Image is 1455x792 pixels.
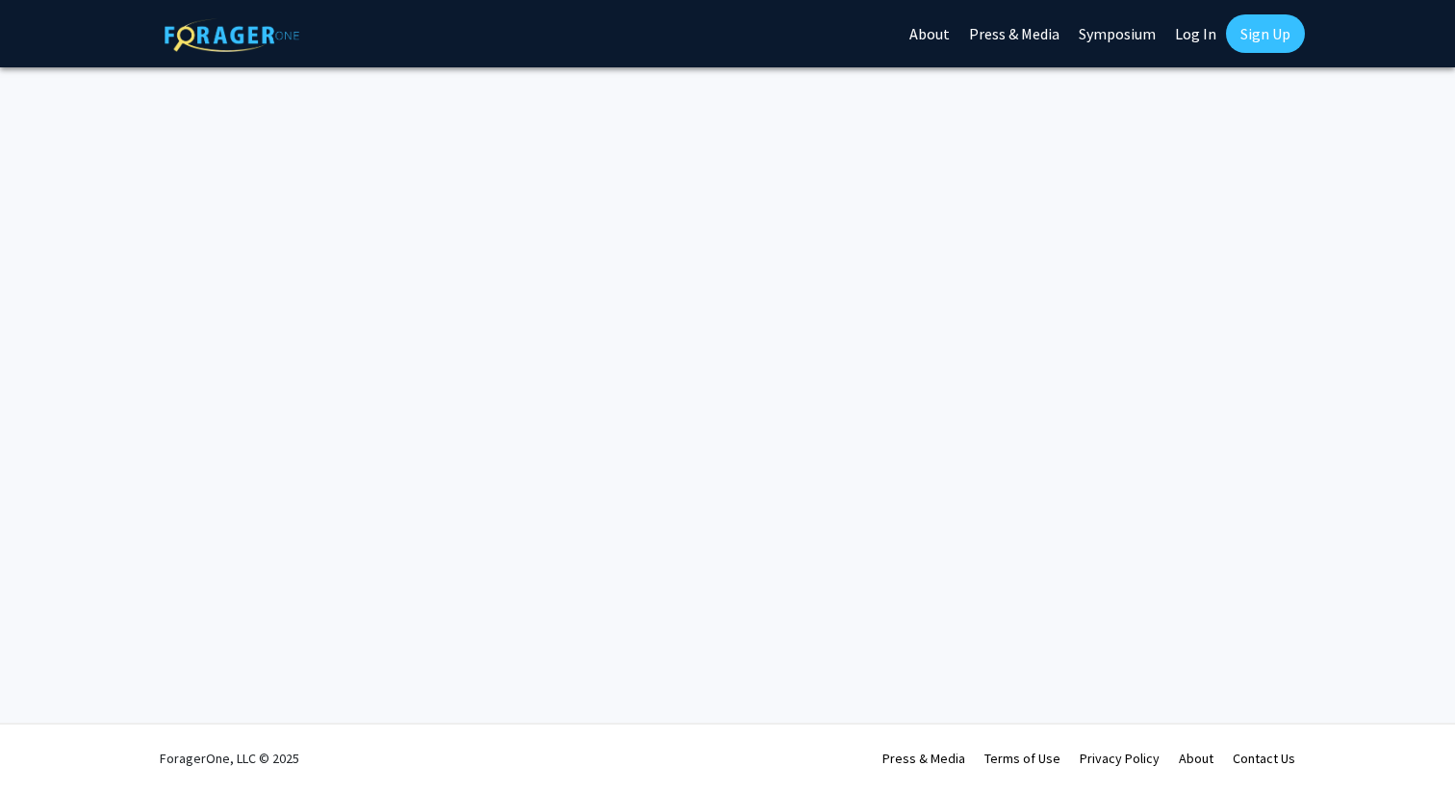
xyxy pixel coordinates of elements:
a: About [1179,750,1213,767]
img: ForagerOne Logo [165,18,299,52]
div: ForagerOne, LLC © 2025 [160,725,299,792]
a: Contact Us [1233,750,1295,767]
a: Terms of Use [984,750,1060,767]
a: Privacy Policy [1080,750,1160,767]
a: Press & Media [882,750,965,767]
a: Sign Up [1226,14,1305,53]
